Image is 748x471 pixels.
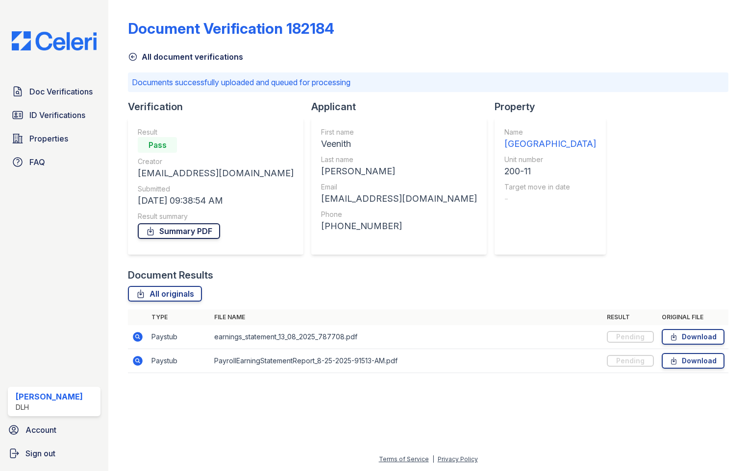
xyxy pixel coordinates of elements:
a: Sign out [4,444,104,463]
a: Name [GEOGRAPHIC_DATA] [504,127,596,151]
th: Type [148,309,210,325]
div: Property [495,100,614,114]
a: All document verifications [128,51,243,63]
span: Sign out [25,447,55,459]
div: [DATE] 09:38:54 AM [138,194,294,208]
div: Target move in date [504,182,596,192]
div: Phone [321,210,477,219]
a: FAQ [8,152,100,172]
div: Result summary [138,212,294,221]
th: Result [603,309,658,325]
div: Veenith [321,137,477,151]
div: DLH [16,402,83,412]
a: Properties [8,129,100,148]
td: Paystub [148,349,210,373]
div: Unit number [504,155,596,165]
div: Submitted [138,184,294,194]
div: [PERSON_NAME] [16,391,83,402]
div: Document Results [128,268,213,282]
div: [GEOGRAPHIC_DATA] [504,137,596,151]
td: earnings_statement_13_08_2025_787708.pdf [210,325,603,349]
div: Result [138,127,294,137]
th: Original file [658,309,728,325]
div: Document Verification 182184 [128,20,334,37]
span: Account [25,424,56,436]
div: [PHONE_NUMBER] [321,219,477,233]
div: Name [504,127,596,137]
div: Verification [128,100,311,114]
a: Doc Verifications [8,82,100,101]
div: Creator [138,157,294,166]
a: ID Verifications [8,105,100,125]
a: Account [4,420,104,440]
td: PayrollEarningStatementReport_8-25-2025-91513-AM.pdf [210,349,603,373]
div: 200-11 [504,165,596,178]
div: Last name [321,155,477,165]
div: [EMAIL_ADDRESS][DOMAIN_NAME] [138,166,294,180]
div: First name [321,127,477,137]
th: File name [210,309,603,325]
p: Documents successfully uploaded and queued for processing [132,76,724,88]
div: - [504,192,596,206]
div: Applicant [311,100,495,114]
a: Terms of Service [379,455,429,463]
div: [PERSON_NAME] [321,165,477,178]
span: Properties [29,133,68,144]
div: Email [321,182,477,192]
span: FAQ [29,156,45,168]
td: Paystub [148,325,210,349]
a: Summary PDF [138,223,220,239]
a: Download [662,329,724,345]
a: Privacy Policy [438,455,478,463]
div: Pending [607,355,654,367]
span: ID Verifications [29,109,85,121]
a: Download [662,353,724,369]
div: Pass [138,137,177,153]
div: [EMAIL_ADDRESS][DOMAIN_NAME] [321,192,477,206]
span: Doc Verifications [29,86,93,97]
a: All originals [128,286,202,302]
div: | [432,455,434,463]
img: CE_Logo_Blue-a8612792a0a2168367f1c8372b55b34899dd931a85d93a1a3d3e32e68fde9ad4.png [4,31,104,50]
div: Pending [607,331,654,343]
